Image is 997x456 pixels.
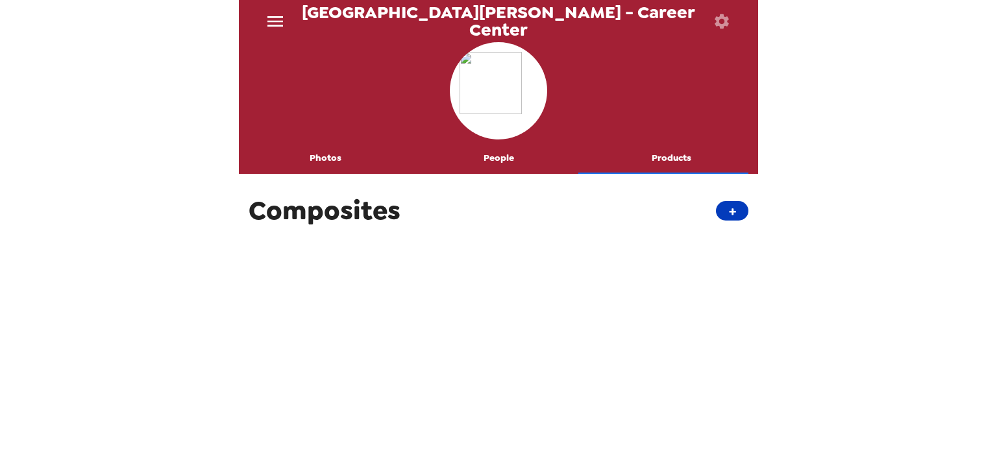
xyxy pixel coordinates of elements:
button: People [412,143,585,174]
span: Composites [249,190,400,232]
button: Products [585,143,758,174]
button: Photos [239,143,412,174]
button: + [716,201,748,221]
span: [GEOGRAPHIC_DATA][PERSON_NAME] - Career Center [296,4,700,38]
img: org logo [460,52,537,130]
